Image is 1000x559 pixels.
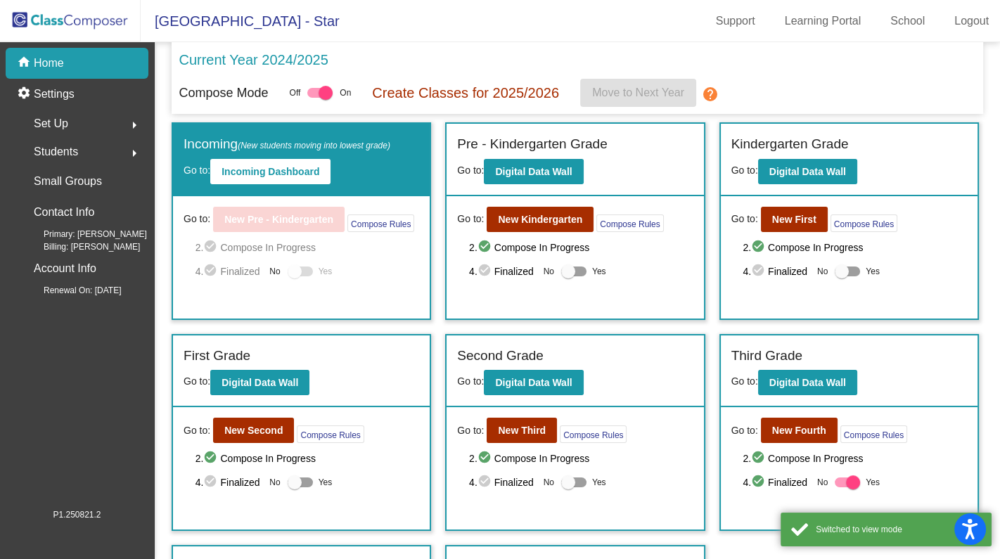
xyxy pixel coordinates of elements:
mat-icon: arrow_right [126,145,143,162]
button: New Second [213,418,294,443]
span: Off [289,86,300,99]
span: No [544,476,554,489]
span: Go to: [457,212,484,226]
button: Digital Data Wall [210,370,309,395]
button: New Third [487,418,557,443]
span: 2. Compose In Progress [469,239,693,256]
span: Go to: [457,423,484,438]
a: Learning Portal [774,10,873,32]
span: Yes [592,474,606,491]
span: 4. Finalized [195,263,263,280]
span: 4. Finalized [469,263,537,280]
label: Kindergarten Grade [731,134,849,155]
mat-icon: check_circle [477,263,494,280]
span: 2. Compose In Progress [743,450,967,467]
span: 2. Compose In Progress [743,239,967,256]
span: (New students moving into lowest grade) [238,141,390,150]
mat-icon: help [702,86,719,103]
mat-icon: check_circle [477,239,494,256]
mat-icon: check_circle [477,474,494,491]
span: Primary: [PERSON_NAME] [21,228,147,240]
button: Incoming Dashboard [210,159,331,184]
span: 2. Compose In Progress [195,450,420,467]
p: Create Classes for 2025/2026 [372,82,559,103]
mat-icon: home [17,55,34,72]
p: Small Groups [34,172,102,191]
mat-icon: check_circle [751,474,768,491]
span: Yes [592,263,606,280]
a: School [879,10,936,32]
span: 4. Finalized [743,474,810,491]
span: No [817,265,828,278]
button: Compose Rules [560,425,627,443]
button: Compose Rules [297,425,364,443]
button: Compose Rules [840,425,907,443]
b: New Second [224,425,283,436]
b: Digital Data Wall [495,166,572,177]
span: No [544,265,554,278]
b: New Third [498,425,546,436]
label: First Grade [184,346,250,366]
span: [GEOGRAPHIC_DATA] - Star [141,10,340,32]
p: Account Info [34,259,96,278]
a: Logout [943,10,1000,32]
span: 2. Compose In Progress [469,450,693,467]
span: Students [34,142,78,162]
b: New First [772,214,816,225]
span: Go to: [457,375,484,387]
p: Contact Info [34,203,94,222]
button: Compose Rules [596,214,663,232]
span: Yes [319,474,333,491]
button: Compose Rules [347,214,414,232]
mat-icon: check_circle [751,450,768,467]
button: New Kindergarten [487,207,594,232]
mat-icon: check_circle [751,239,768,256]
span: Go to: [184,165,210,176]
button: Compose Rules [831,214,897,232]
p: Settings [34,86,75,103]
b: New Pre - Kindergarten [224,214,333,225]
button: New Pre - Kindergarten [213,207,345,232]
span: Yes [866,263,880,280]
span: No [269,476,280,489]
button: Digital Data Wall [758,370,857,395]
span: Yes [319,263,333,280]
span: Billing: [PERSON_NAME] [21,240,140,253]
mat-icon: check_circle [203,263,220,280]
button: Digital Data Wall [484,370,583,395]
button: New First [761,207,828,232]
label: Pre - Kindergarten Grade [457,134,607,155]
span: Go to: [731,375,758,387]
span: 4. Finalized [743,263,810,280]
span: Renewal On: [DATE] [21,284,121,297]
label: Second Grade [457,346,544,366]
mat-icon: check_circle [203,450,220,467]
b: Incoming Dashboard [222,166,319,177]
mat-icon: arrow_right [126,117,143,134]
span: Yes [866,474,880,491]
label: Third Grade [731,346,802,366]
button: Move to Next Year [580,79,696,107]
span: Go to: [184,212,210,226]
span: Go to: [457,165,484,176]
mat-icon: check_circle [203,239,220,256]
span: No [269,265,280,278]
b: New Kindergarten [498,214,582,225]
p: Current Year 2024/2025 [179,49,328,70]
span: Go to: [731,165,758,176]
mat-icon: check_circle [477,450,494,467]
span: Go to: [731,423,758,438]
b: Digital Data Wall [222,377,298,388]
b: Digital Data Wall [769,377,846,388]
span: Go to: [731,212,758,226]
mat-icon: settings [17,86,34,103]
span: No [817,476,828,489]
button: Digital Data Wall [758,159,857,184]
span: 4. Finalized [469,474,537,491]
span: 2. Compose In Progress [195,239,420,256]
div: Switched to view mode [816,523,981,536]
label: Incoming [184,134,390,155]
span: Go to: [184,375,210,387]
button: New Fourth [761,418,838,443]
p: Home [34,55,64,72]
